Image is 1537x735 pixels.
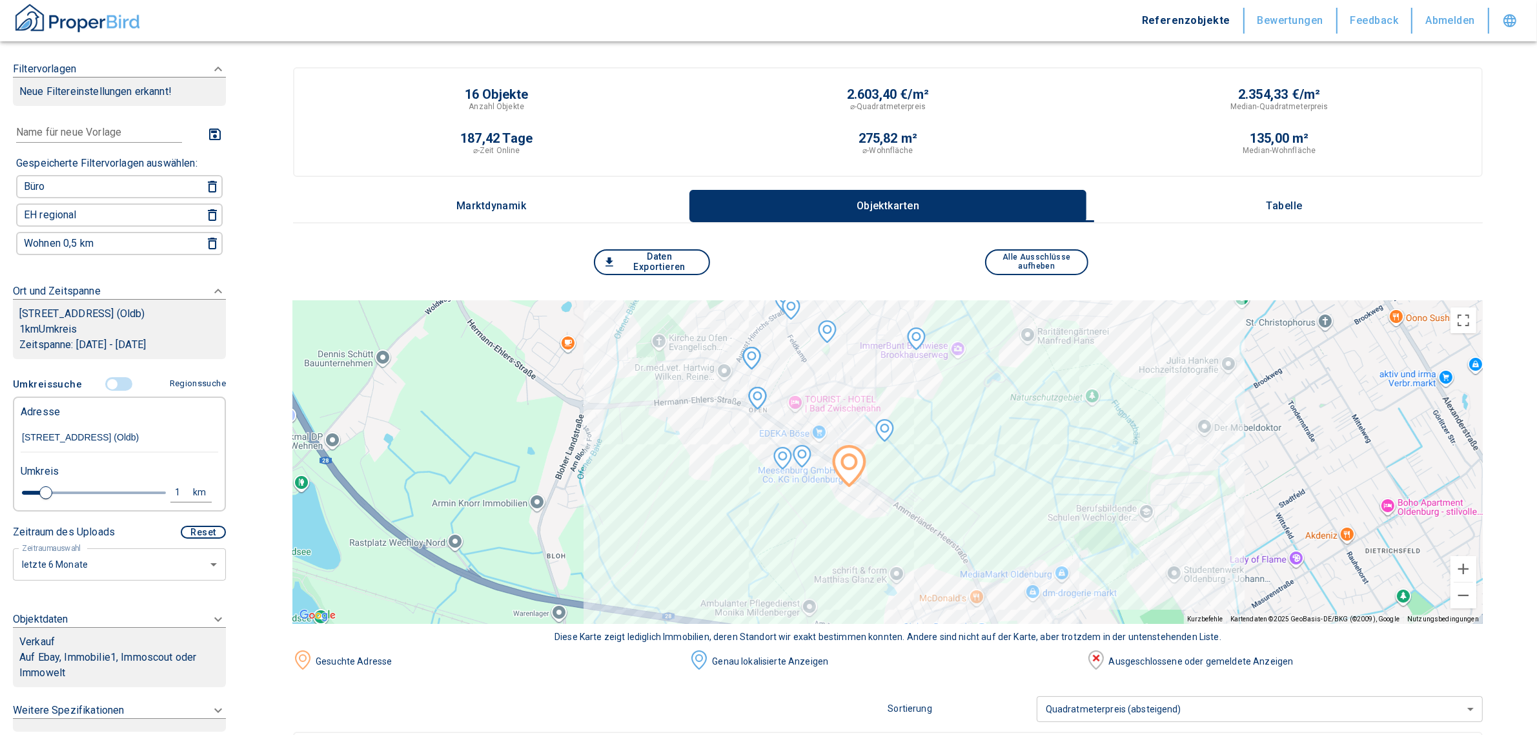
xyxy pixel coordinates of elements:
[24,181,45,192] p: Büro
[1412,8,1489,34] button: Abmelden
[1086,650,1106,670] img: image
[13,372,87,397] button: Umkreissuche
[1252,200,1317,212] p: Tabelle
[16,156,198,171] p: Gespeicherte Filtervorlagen auswählen:
[19,178,187,196] button: Büro
[13,48,226,119] div: FiltervorlagenNeue Filtereinstellungen erkannt!
[1230,616,1400,623] span: Kartendaten ©2025 GeoBasis-DE/BKG (©2009), Google
[293,650,312,670] img: image
[13,2,142,34] img: ProperBird Logo and Home Button
[19,306,219,322] p: [STREET_ADDRESS] (Oldb)
[296,607,339,624] a: Dieses Gebiet in Google Maps öffnen (in neuem Fenster)
[456,200,527,212] p: Marktdynamik
[19,650,219,681] p: Auf Ebay, Immobilie1, Immoscout oder Immowelt
[594,249,710,275] button: Daten Exportieren
[13,61,76,77] p: Filtervorlagen
[689,650,709,670] img: image
[19,337,219,353] p: Zeitspanne: [DATE] - [DATE]
[13,604,226,695] div: ObjektdatenVerkaufAuf Ebay, Immobilie1, Immoscout oder Immowelt
[1407,616,1479,623] a: Nutzungsbedingungen (wird in neuem Tab geöffnet)
[847,88,929,101] p: 2.603,40 €/m²
[19,634,55,650] p: Verkauf
[1338,8,1413,34] button: Feedback
[19,322,219,337] p: 1 km Umkreis
[13,271,226,372] div: Ort und Zeitspanne[STREET_ADDRESS] (Oldb)1kmUmkreisZeitspanne: [DATE] - [DATE]
[181,526,226,539] button: Reset
[850,101,926,112] p: ⌀-Quadratmeterpreis
[13,2,142,39] button: ProperBird Logo and Home Button
[24,210,77,220] p: EH regional
[13,547,226,581] div: letzte 6 Monate
[21,464,59,479] p: Umkreis
[19,234,187,253] button: Wohnen 0,5 km
[19,84,219,99] p: Neue Filtereinstellungen erkannt!
[855,200,920,212] p: Objektkarten
[1187,615,1223,624] button: Kurzbefehle
[709,655,1086,668] div: Genau lokalisierte Anzeigen
[21,404,60,420] p: Adresse
[1245,8,1338,34] button: Bewertungen
[170,483,212,502] button: 1km
[1230,101,1328,112] p: Median-Quadratmeterpreis
[296,607,339,624] img: Google
[1243,145,1316,156] p: Median-Wohnfläche
[165,373,226,395] button: Regionssuche
[312,655,689,668] div: Gesuchte Adresse
[1450,583,1476,608] button: Verkleinern
[1238,88,1320,101] p: 2.354,33 €/m²
[859,132,918,145] p: 275,82 m²
[1037,692,1483,726] div: Quadratmeterpreis (absteigend)
[24,238,94,249] p: Wohnen 0,5 km
[469,101,524,112] p: Anzahl Objekte
[1129,8,1245,34] button: Referenzobjekte
[21,423,218,453] input: Adresse ändern
[293,190,1483,222] div: wrapped label tabs example
[13,119,226,260] div: FiltervorlagenNeue Filtereinstellungen erkannt!
[888,702,1037,716] p: Sortierung
[174,484,197,501] div: 1
[1450,556,1476,582] button: Vergrößern
[13,372,226,581] div: FiltervorlagenNeue Filtereinstellungen erkannt!
[13,612,68,627] p: Objektdaten
[293,630,1483,644] div: Diese Karte zeigt lediglich Immobilien, deren Standort wir exakt bestimmen konnten. Andere sind n...
[197,484,209,501] div: km
[13,703,124,718] p: Weitere Spezifikationen
[985,249,1088,275] button: Alle Ausschlüsse aufheben
[13,524,115,540] p: Zeitraum des Uploads
[460,132,533,145] p: 187,42 Tage
[13,284,101,299] p: Ort und Zeitspanne
[1250,132,1309,145] p: 135,00 m²
[465,88,529,101] p: 16 Objekte
[473,145,520,156] p: ⌀-Zeit Online
[1450,307,1476,333] button: Vollbildansicht ein/aus
[862,145,913,156] p: ⌀-Wohnfläche
[1106,655,1483,668] div: Ausgeschlossene oder gemeldete Anzeigen
[19,206,187,224] button: EH regional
